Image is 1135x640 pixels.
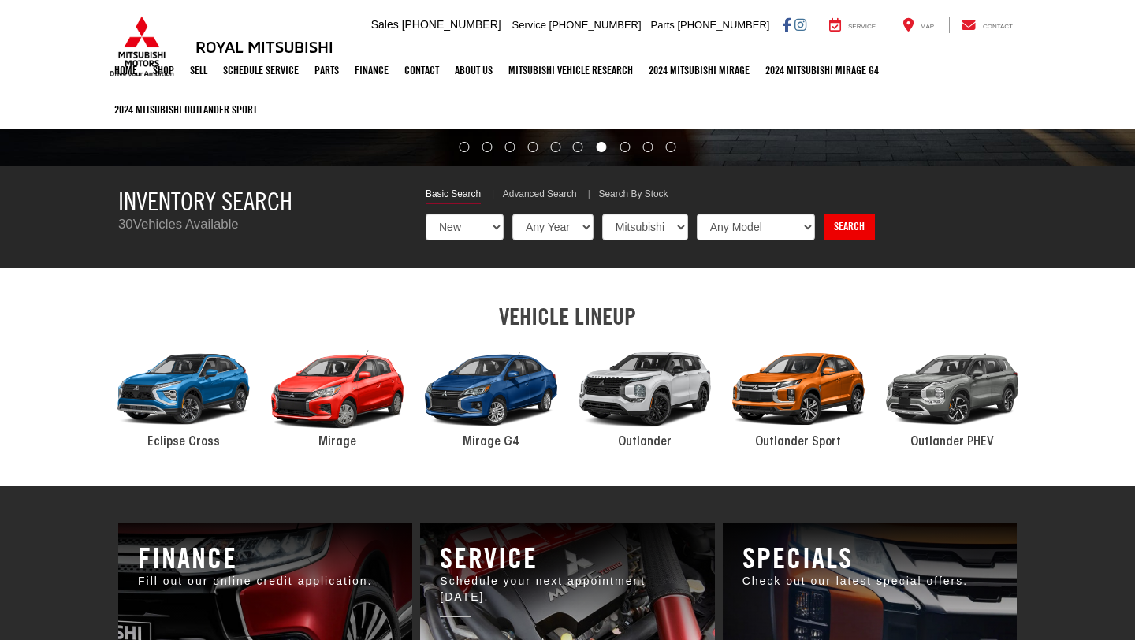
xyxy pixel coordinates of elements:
span: [PHONE_NUMBER] [677,19,769,31]
li: Go to slide number 1. [459,142,469,152]
span: Outlander Sport [755,436,841,448]
div: 2024 Mitsubishi Outlander PHEV [875,337,1029,441]
span: Outlander [618,436,672,448]
div: 2024 Mitsubishi Mirage G4 [414,337,567,441]
li: Go to slide number 10. [666,142,676,152]
a: 2024 Mitsubishi Mirage Mirage [260,337,414,451]
span: [PHONE_NUMBER] [549,19,642,31]
li: Go to slide number 9. [643,142,653,152]
span: Mirage [318,436,356,448]
a: 2024 Mitsubishi Mirage G4 Mirage G4 [414,337,567,451]
a: Sell [182,50,215,90]
h3: Royal Mitsubishi [195,38,333,55]
a: Instagram: Click to visit our Instagram page [794,18,806,31]
span: Map [921,23,934,30]
img: Mitsubishi [106,16,177,77]
a: About Us [447,50,501,90]
a: Basic Search [426,188,481,204]
a: Home [106,50,145,90]
h3: Finance [138,542,393,574]
select: Choose Vehicle Condition from the dropdown [426,214,504,240]
a: 2024 Mitsubishi Eclipse Cross Eclipse Cross [106,337,260,451]
a: 2024 Mitsubishi Outlander SPORT [106,90,265,129]
span: Service [848,23,876,30]
a: 2024 Mitsubishi Outlander Outlander [567,337,721,451]
li: Go to slide number 7. [597,142,607,152]
span: Eclipse Cross [147,436,220,448]
a: 2024 Mitsubishi Mirage [641,50,757,90]
a: Schedule Service: Opens in a new tab [215,50,307,90]
span: Service [512,19,546,31]
li: Go to slide number 5. [550,142,560,152]
a: Mitsubishi Vehicle Research [501,50,641,90]
a: Search [824,214,875,240]
a: Finance [347,50,396,90]
a: Contact [396,50,447,90]
h3: Specials [742,542,997,574]
span: [PHONE_NUMBER] [402,18,501,31]
a: Facebook: Click to visit our Facebook page [783,18,791,31]
a: Contact [949,17,1025,33]
a: 2024 Mitsubishi Outlander PHEV Outlander PHEV [875,337,1029,451]
p: Check out our latest special offers. [742,574,997,590]
a: Map [891,17,946,33]
a: Advanced Search [503,188,577,203]
div: 2024 Mitsubishi Outlander Sport [721,337,875,441]
li: Go to slide number 3. [504,142,515,152]
a: Shop [145,50,182,90]
span: Contact [983,23,1013,30]
a: 2024 Mitsubishi Mirage G4 [757,50,887,90]
p: Fill out our online credit application. [138,574,393,590]
select: Choose Year from the dropdown [512,214,594,240]
h2: VEHICLE LINEUP [106,303,1029,329]
span: Parts [650,19,674,31]
span: Outlander PHEV [910,436,994,448]
li: Go to slide number 2. [482,142,492,152]
span: Mirage G4 [463,436,519,448]
a: Parts: Opens in a new tab [307,50,347,90]
select: Choose Make from the dropdown [602,214,688,240]
div: 2024 Mitsubishi Mirage [260,337,414,441]
a: Service [817,17,888,33]
select: Choose Model from the dropdown [697,214,815,240]
li: Go to slide number 8. [620,142,631,152]
p: Vehicles Available [118,215,402,234]
p: Schedule your next appointment [DATE]. [440,574,694,605]
div: 2024 Mitsubishi Outlander [567,337,721,441]
span: Sales [371,18,399,31]
a: Search By Stock [599,188,668,203]
a: 2024 Mitsubishi Outlander Sport Outlander Sport [721,337,875,451]
span: 30 [118,217,133,232]
h3: Service [440,542,694,574]
h3: Inventory Search [118,188,402,215]
div: 2024 Mitsubishi Eclipse Cross [106,337,260,441]
li: Go to slide number 6. [573,142,583,152]
li: Go to slide number 4. [527,142,538,152]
